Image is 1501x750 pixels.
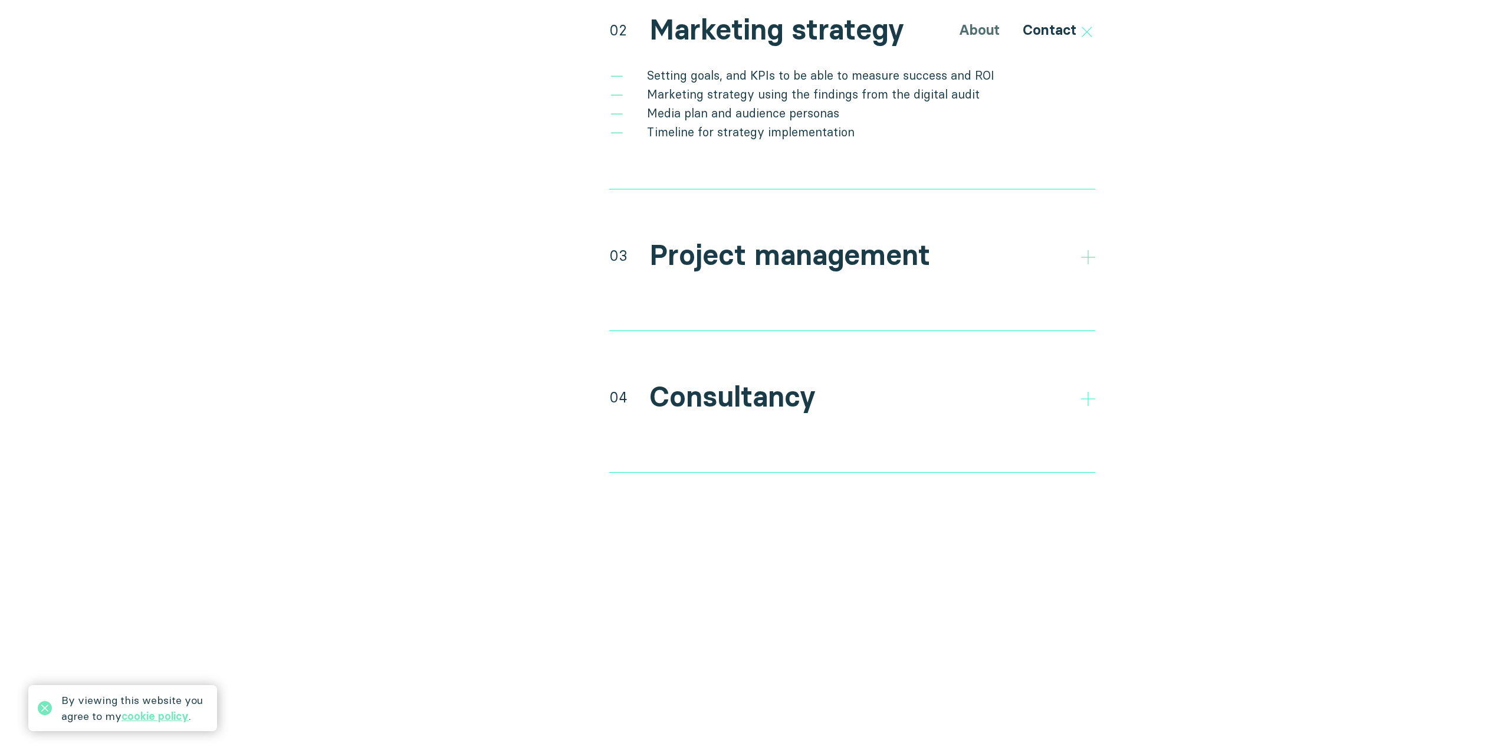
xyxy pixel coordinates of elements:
li: Marketing strategy using the findings from the digital audit [609,85,1095,104]
h2: Consultancy [649,380,816,414]
a: cookie policy [121,709,189,723]
div: 04 [609,387,628,408]
a: Contact [1023,21,1076,38]
h2: Marketing strategy [649,13,904,47]
h2: Project management [649,238,930,273]
li: Timeline for strategy implementation [609,123,1095,142]
div: By viewing this website you agree to my . [61,692,208,724]
div: 03 [609,245,628,266]
li: Setting goals, and KPIs to be able to measure success and ROI [609,66,1095,85]
li: Media plan and audience personas [609,104,1095,123]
